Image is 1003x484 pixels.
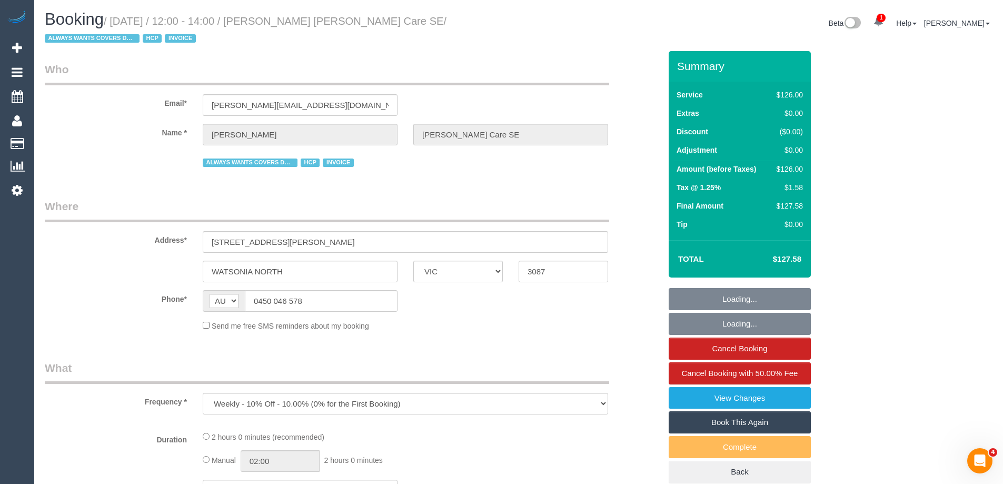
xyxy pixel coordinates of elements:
a: Beta [829,19,861,27]
legend: Who [45,62,609,85]
a: Back [669,461,811,483]
input: Post Code* [519,261,608,282]
label: Duration [37,431,195,445]
input: Last Name* [413,124,608,145]
label: Name * [37,124,195,138]
div: $126.00 [772,164,803,174]
a: Cancel Booking [669,338,811,360]
img: New interface [843,17,861,31]
input: First Name* [203,124,398,145]
div: $1.58 [772,182,803,193]
span: Manual [212,456,236,465]
div: $0.00 [772,219,803,230]
label: Adjustment [677,145,717,155]
span: Cancel Booking with 50.00% Fee [682,369,798,378]
span: 2 hours 0 minutes [324,456,383,465]
span: HCP [301,159,320,167]
span: HCP [143,34,162,43]
span: ALWAYS WANTS COVERS DO NOT EMAIL READ GENERAL [203,159,297,167]
h4: $127.58 [741,255,801,264]
iframe: Intercom live chat [967,448,992,473]
span: 4 [989,448,997,457]
label: Tax @ 1.25% [677,182,721,193]
div: $127.58 [772,201,803,211]
label: Final Amount [677,201,723,211]
input: Phone* [245,290,398,312]
div: $126.00 [772,90,803,100]
label: Extras [677,108,699,118]
span: 1 [877,14,886,22]
strong: Total [678,254,704,263]
small: / [DATE] / 12:00 - 14:00 / [PERSON_NAME] [PERSON_NAME] Care SE [45,15,446,45]
legend: Where [45,199,609,222]
a: View Changes [669,387,811,409]
span: INVOICE [323,159,353,167]
label: Phone* [37,290,195,304]
span: 2 hours 0 minutes (recommended) [212,433,324,441]
a: Book This Again [669,411,811,433]
a: 1 [868,11,889,34]
label: Amount (before Taxes) [677,164,756,174]
label: Email* [37,94,195,108]
span: ALWAYS WANTS COVERS DO NOT EMAIL READ GENERAL [45,34,140,43]
label: Tip [677,219,688,230]
div: $0.00 [772,108,803,118]
a: Help [896,19,917,27]
label: Address* [37,231,195,245]
label: Discount [677,126,708,137]
img: Automaid Logo [6,11,27,25]
legend: What [45,360,609,384]
a: Cancel Booking with 50.00% Fee [669,362,811,384]
input: Suburb* [203,261,398,282]
div: ($0.00) [772,126,803,137]
h3: Summary [677,60,806,72]
input: Email* [203,94,398,116]
a: [PERSON_NAME] [924,19,990,27]
div: $0.00 [772,145,803,155]
label: Service [677,90,703,100]
span: Booking [45,10,104,28]
span: INVOICE [165,34,195,43]
label: Frequency * [37,393,195,407]
span: Send me free SMS reminders about my booking [212,322,369,330]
